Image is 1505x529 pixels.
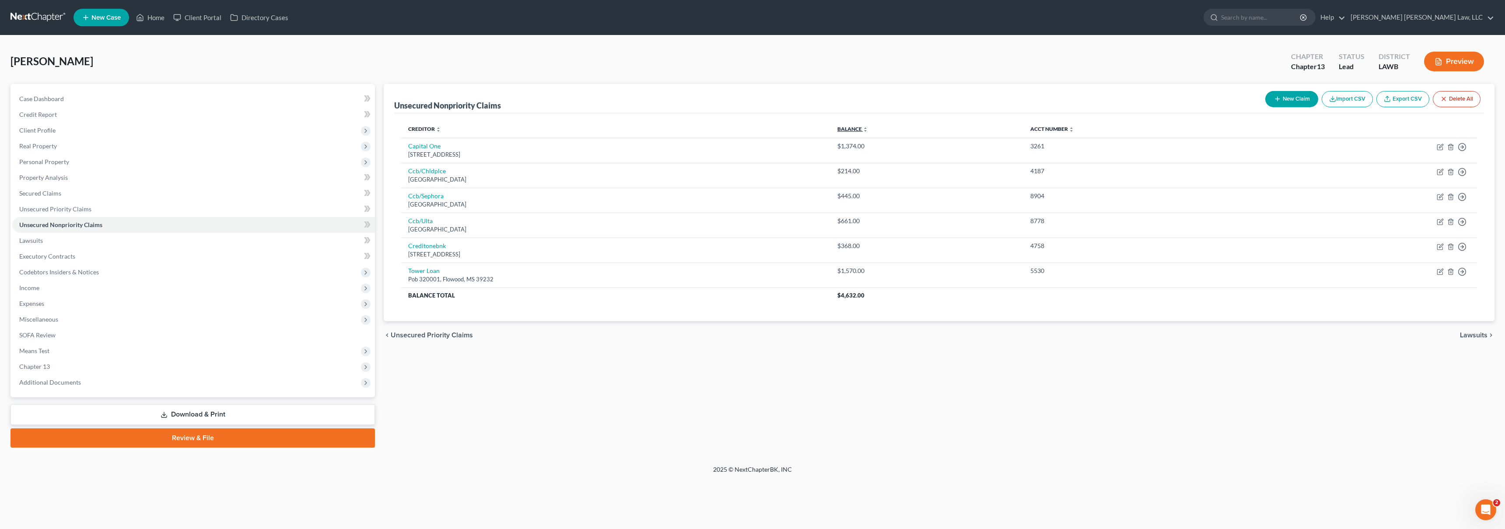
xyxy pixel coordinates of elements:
a: Review & File [10,428,375,448]
div: $661.00 [837,217,1016,225]
span: Real Property [19,142,57,150]
a: Tower Loan [408,267,440,274]
a: Lawsuits [12,233,375,249]
a: Credit Report [12,107,375,123]
span: Credit Report [19,111,57,118]
span: Income [19,284,39,291]
div: 5530 [1030,266,1266,275]
span: Unsecured Nonpriority Claims [19,221,102,228]
a: Ccb/Chldplce [408,167,446,175]
div: Chapter [1291,52,1325,62]
div: District [1379,52,1410,62]
span: Additional Documents [19,378,81,386]
span: 13 [1317,62,1325,70]
a: Download & Print [10,404,375,425]
div: $1,374.00 [837,142,1016,151]
span: 2 [1493,499,1500,506]
div: 3261 [1030,142,1266,151]
div: [GEOGRAPHIC_DATA] [408,225,823,234]
span: Personal Property [19,158,69,165]
a: SOFA Review [12,327,375,343]
div: 4187 [1030,167,1266,175]
div: $368.00 [837,242,1016,250]
div: Status [1339,52,1365,62]
button: New Claim [1265,91,1318,107]
span: Property Analysis [19,174,68,181]
div: [GEOGRAPHIC_DATA] [408,175,823,184]
i: unfold_more [863,127,868,132]
a: Export CSV [1376,91,1429,107]
span: Secured Claims [19,189,61,197]
button: Preview [1424,52,1484,71]
a: Secured Claims [12,186,375,201]
div: 8778 [1030,217,1266,225]
a: Balance unfold_more [837,126,868,132]
div: 4758 [1030,242,1266,250]
div: [GEOGRAPHIC_DATA] [408,200,823,209]
div: $445.00 [837,192,1016,200]
i: chevron_right [1487,332,1494,339]
a: Property Analysis [12,170,375,186]
a: Executory Contracts [12,249,375,264]
span: Miscellaneous [19,315,58,323]
i: unfold_more [436,127,441,132]
button: Lawsuits chevron_right [1460,332,1494,339]
div: 8904 [1030,192,1266,200]
a: Client Portal [169,10,226,25]
div: Unsecured Nonpriority Claims [394,100,501,111]
div: 2025 © NextChapterBK, INC [503,465,1002,481]
span: Unsecured Priority Claims [19,205,91,213]
a: [PERSON_NAME] [PERSON_NAME] Law, LLC [1346,10,1494,25]
span: Chapter 13 [19,363,50,370]
span: Case Dashboard [19,95,64,102]
a: Creditor unfold_more [408,126,441,132]
span: Client Profile [19,126,56,134]
div: LAWB [1379,62,1410,72]
span: Expenses [19,300,44,307]
div: Lead [1339,62,1365,72]
a: Capital One [408,142,441,150]
button: chevron_left Unsecured Priority Claims [384,332,473,339]
span: Lawsuits [1460,332,1487,339]
div: $214.00 [837,167,1016,175]
div: Pob 320001, Flowood, MS 39232 [408,275,823,284]
i: unfold_more [1069,127,1074,132]
span: [PERSON_NAME] [10,55,93,67]
span: Means Test [19,347,49,354]
div: [STREET_ADDRESS] [408,151,823,159]
span: $4,632.00 [837,292,864,299]
span: Executory Contracts [19,252,75,260]
a: Unsecured Priority Claims [12,201,375,217]
i: chevron_left [384,332,391,339]
span: Unsecured Priority Claims [391,332,473,339]
a: Acct Number unfold_more [1030,126,1074,132]
div: Chapter [1291,62,1325,72]
a: Unsecured Nonpriority Claims [12,217,375,233]
div: [STREET_ADDRESS] [408,250,823,259]
a: Ccb/Sephora [408,192,444,200]
button: Import CSV [1322,91,1373,107]
span: Lawsuits [19,237,43,244]
div: $1,570.00 [837,266,1016,275]
span: New Case [91,14,121,21]
span: SOFA Review [19,331,56,339]
a: Directory Cases [226,10,293,25]
th: Balance Total [401,287,830,303]
a: Ccb/Ulta [408,217,433,224]
input: Search by name... [1221,9,1301,25]
span: Codebtors Insiders & Notices [19,268,99,276]
iframe: Intercom live chat [1475,499,1496,520]
a: Creditonebnk [408,242,446,249]
a: Help [1316,10,1345,25]
button: Delete All [1433,91,1480,107]
a: Home [132,10,169,25]
a: Case Dashboard [12,91,375,107]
